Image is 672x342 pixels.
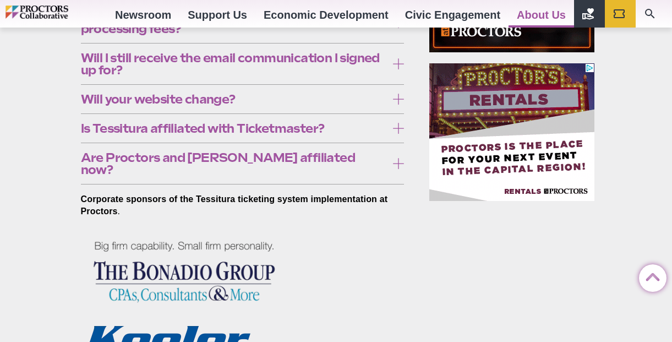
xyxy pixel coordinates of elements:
span: Will I still receive the email communication I signed up for? [81,52,387,76]
span: Are Proctors and [PERSON_NAME] affiliated now? [81,151,387,176]
a: Back to Top [639,265,661,287]
span: Is Tessitura affiliated with Ticketmaster? [81,122,387,134]
iframe: Advertisement [429,63,594,201]
span: Will this change increase ticket prices or processing fees? [81,10,387,35]
img: Proctors logo [6,6,107,19]
strong: Corporate sponsors of the Tessitura ticketing system implementation at Proctors [81,194,388,216]
p: . [81,193,405,218]
span: Will your website change? [81,93,387,105]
